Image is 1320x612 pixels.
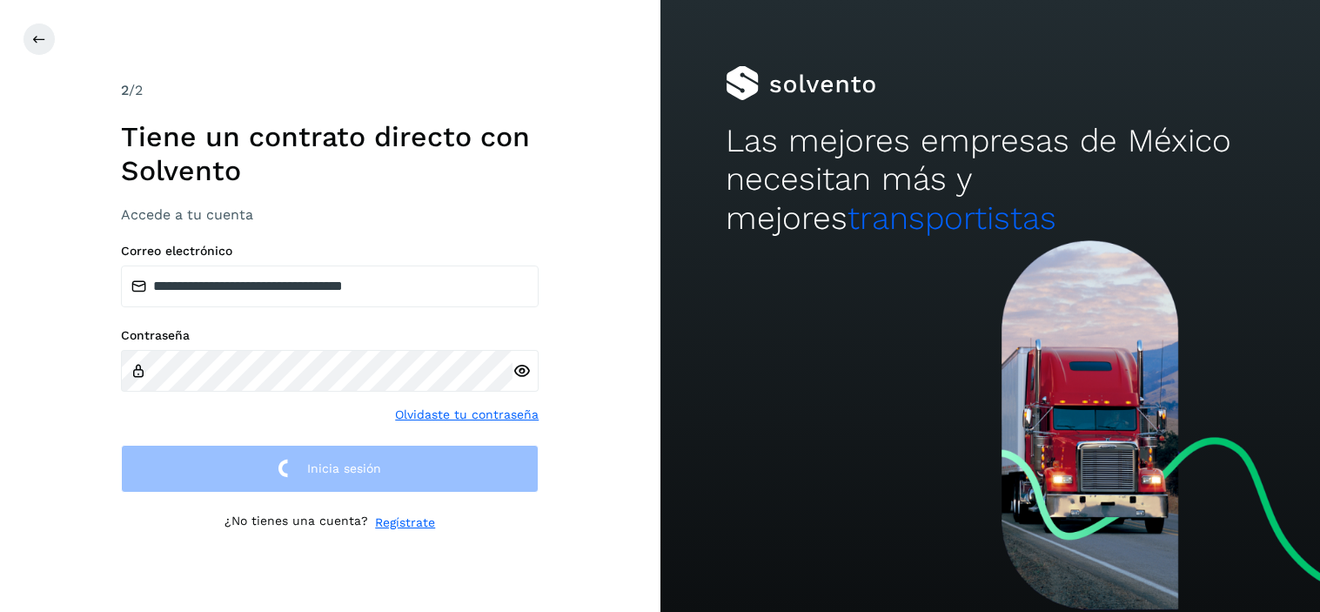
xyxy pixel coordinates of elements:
[848,199,1056,237] span: transportistas
[121,445,539,493] button: Inicia sesión
[395,406,539,424] a: Olvidaste tu contraseña
[121,328,539,343] label: Contraseña
[375,514,435,532] a: Regístrate
[121,80,539,101] div: /2
[121,206,539,223] h3: Accede a tu cuenta
[224,514,368,532] p: ¿No tienes una cuenta?
[121,244,539,259] label: Correo electrónico
[121,82,129,98] span: 2
[121,120,539,187] h1: Tiene un contrato directo con Solvento
[307,462,381,474] span: Inicia sesión
[726,122,1254,238] h2: Las mejores empresas de México necesitan más y mejores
